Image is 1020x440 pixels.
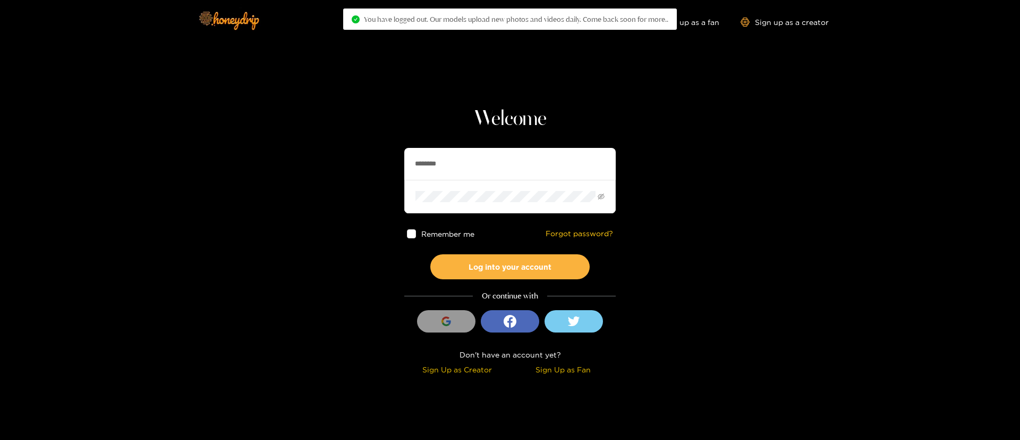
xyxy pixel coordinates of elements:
a: Forgot password? [546,229,613,238]
div: Sign Up as Fan [513,363,613,376]
div: Don't have an account yet? [404,348,616,361]
button: Log into your account [430,254,590,279]
span: eye-invisible [598,193,605,200]
div: Sign Up as Creator [407,363,507,376]
a: Sign up as a fan [647,18,719,27]
span: Remember me [421,230,474,238]
span: check-circle [352,15,360,23]
span: You have logged out. Our models upload new photos and videos daily. Come back soon for more.. [364,15,668,23]
a: Sign up as a creator [741,18,829,27]
div: Or continue with [404,290,616,302]
h1: Welcome [404,106,616,132]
